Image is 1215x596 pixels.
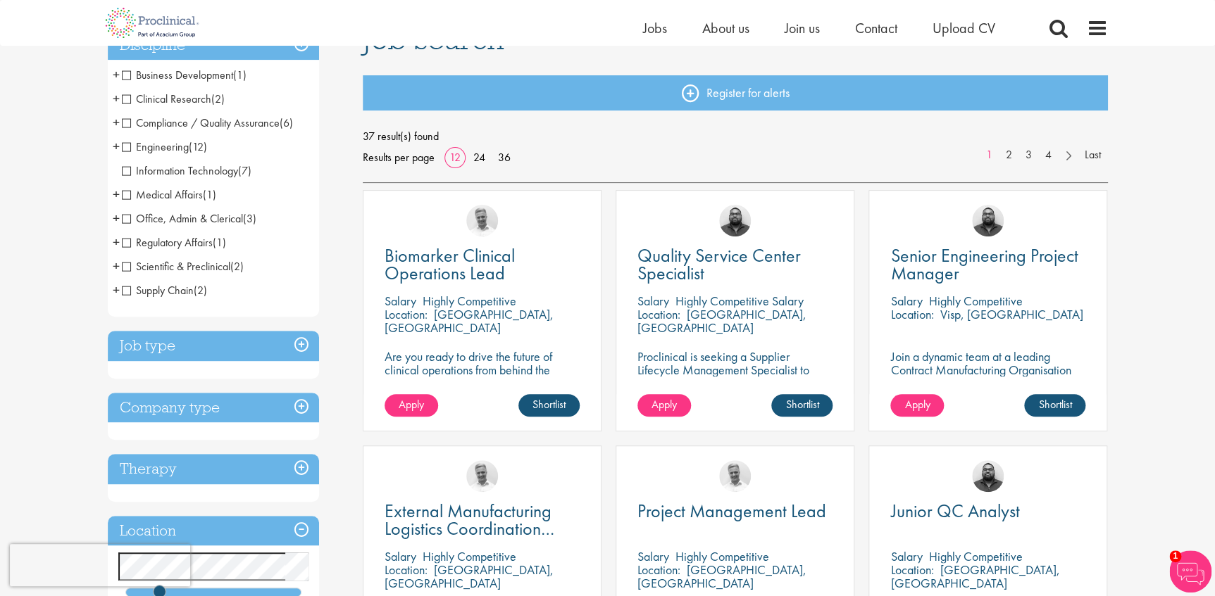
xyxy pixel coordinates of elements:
a: About us [702,19,749,37]
iframe: reCAPTCHA [10,544,190,586]
span: External Manufacturing Logistics Coordination Support [385,499,554,558]
span: Compliance / Quality Assurance [122,115,293,130]
a: Register for alerts [363,75,1108,110]
h3: Location [108,516,319,546]
span: Clinical Research [122,91,211,106]
span: (1) [213,235,226,250]
span: (2) [194,283,207,298]
p: Highly Competitive [423,548,516,564]
span: + [113,112,120,133]
span: Supply Chain [122,283,194,298]
span: Location: [385,562,428,578]
a: Apply [890,394,944,417]
span: Salary [890,548,922,564]
span: (2) [230,259,244,274]
span: Office, Admin & Clerical [122,211,243,226]
span: 1 [1169,550,1181,562]
img: Chatbot [1169,550,1211,592]
span: Medical Affairs [122,187,216,202]
h3: Job type [108,331,319,361]
img: Joshua Bye [466,205,498,236]
a: Project Management Lead [637,502,833,520]
span: Salary [637,293,669,309]
span: Results per page [363,147,435,168]
p: Join a dynamic team at a leading Contract Manufacturing Organisation (CMO) and contribute to grou... [890,350,1085,417]
span: Location: [385,306,428,322]
span: + [113,255,120,277]
p: [GEOGRAPHIC_DATA], [GEOGRAPHIC_DATA] [637,562,806,591]
span: Regulatory Affairs [122,235,213,250]
a: Shortlist [771,394,833,417]
span: Business Development [122,68,233,82]
span: Apply [904,397,930,412]
img: Ashley Bennett [972,460,1004,492]
span: (3) [243,211,256,226]
h3: Company type [108,393,319,423]
span: + [113,232,120,253]
p: [GEOGRAPHIC_DATA], [GEOGRAPHIC_DATA] [385,306,554,336]
p: Proclinical is seeking a Supplier Lifecycle Management Specialist to support global vendor change... [637,350,833,417]
span: + [113,136,120,157]
span: Jobs [643,19,667,37]
h3: Therapy [108,454,319,484]
img: Ashley Bennett [972,205,1004,236]
span: Salary [637,548,669,564]
img: Joshua Bye [466,460,498,492]
a: 4 [1038,147,1059,163]
span: + [113,208,120,229]
span: Medical Affairs [122,187,203,202]
a: Quality Service Center Specialist [637,247,833,282]
img: Joshua Bye [719,460,751,492]
a: 24 [468,150,490,165]
span: (6) [280,115,293,130]
span: Location: [637,562,680,578]
span: Clinical Research [122,91,225,106]
p: [GEOGRAPHIC_DATA], [GEOGRAPHIC_DATA] [385,562,554,591]
a: External Manufacturing Logistics Coordination Support [385,502,580,538]
span: Join us [785,19,820,37]
a: Ashley Bennett [719,205,751,236]
p: Are you ready to drive the future of clinical operations from behind the scenes? Looking to be in... [385,350,580,417]
span: Salary [890,293,922,309]
a: Contact [855,19,897,37]
a: 3 [1018,147,1039,163]
span: Business Development [122,68,247,82]
a: Apply [385,394,438,417]
span: Office, Admin & Clerical [122,211,256,226]
a: 1 [979,147,999,163]
p: Highly Competitive [928,548,1022,564]
span: Scientific & Preclinical [122,259,230,274]
span: 37 result(s) found [363,126,1108,147]
a: Shortlist [1024,394,1085,417]
span: Information Technology [122,163,251,178]
span: Apply [652,397,677,412]
span: (1) [233,68,247,82]
span: (2) [211,91,225,106]
p: Highly Competitive Salary [675,293,804,309]
span: Apply [399,397,424,412]
span: Supply Chain [122,283,207,298]
a: 36 [493,150,516,165]
span: Project Management Lead [637,499,826,523]
span: Location: [637,306,680,322]
a: 12 [444,150,466,165]
span: Salary [385,293,416,309]
span: Salary [385,548,416,564]
a: Junior QC Analyst [890,502,1085,520]
span: Senior Engineering Project Manager [890,243,1078,285]
p: Highly Competitive [675,548,769,564]
a: 2 [999,147,1019,163]
span: (1) [203,187,216,202]
a: Senior Engineering Project Manager [890,247,1085,282]
span: (12) [189,139,207,154]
